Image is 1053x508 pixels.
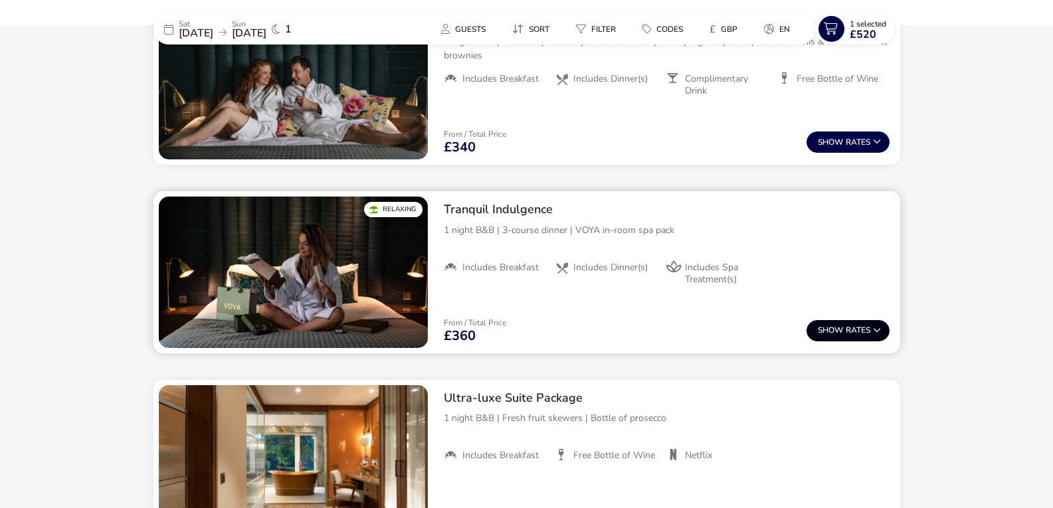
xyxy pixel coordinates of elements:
span: Sort [529,24,549,35]
naf-pibe-menu-bar-item: Sort [502,19,565,39]
h2: Tranquil Indulgence [444,202,890,217]
span: Complimentary Drink [685,73,767,97]
span: Show [818,138,846,147]
span: Free Bottle of Wine [797,73,878,85]
div: Relaxing [364,202,423,217]
h2: Ultra-luxe Suite Package [444,390,890,406]
span: £520 [850,29,876,40]
span: [DATE] [179,26,213,41]
button: ShowRates [807,320,890,341]
button: Sort [502,19,560,39]
p: From / Total Price [444,130,506,138]
div: Sat[DATE]Sun[DATE]1 [153,13,353,44]
span: en [779,24,790,35]
naf-pibe-menu-bar-item: Codes [632,19,699,39]
span: Guests [455,24,486,35]
button: Codes [632,19,694,39]
swiper-slide: 1 / 1 [159,197,428,348]
span: Show [818,326,846,335]
span: Includes Dinner(s) [573,73,648,85]
i: £ [710,23,716,36]
span: Netflix [685,450,712,462]
p: Sun [232,20,266,28]
swiper-slide: 1 / 1 [159,8,428,159]
p: 1 night B&B | 3-course dinner | VOYA in-room spa pack [444,223,890,237]
span: Includes Breakfast [462,73,539,85]
span: Includes Breakfast [462,262,539,274]
span: £360 [444,329,476,343]
span: 1 Selected [850,19,886,29]
span: Includes Breakfast [462,450,539,462]
naf-pibe-menu-bar-item: Guests [431,19,502,39]
div: Tranquil Indulgence1 night B&B | 3-course dinner | VOYA in-room spa packIncludes BreakfastInclude... [433,191,900,296]
naf-pibe-menu-bar-item: 1 Selected£520 [815,13,900,44]
div: Ultra-luxe Suite Package 1 night B&B | Fresh fruit skewers | Bottle of prosecco Includes Breakfas... [433,380,900,473]
span: Filter [591,24,616,35]
span: GBP [721,24,737,35]
button: Filter [565,19,626,39]
button: Guests [431,19,496,39]
span: £340 [444,141,476,154]
span: 1 [285,24,292,35]
span: Includes Spa Treatment(s) [685,262,767,286]
div: Time Together1 night B&B | Bottle of prosecco | 3-course dinner | Luxury night cap of espresso ma... [433,3,900,108]
button: £GBP [699,19,748,39]
p: Sat [179,20,213,28]
p: 1 night B&B | Fresh fruit skewers | Bottle of prosecco [444,411,890,425]
span: Includes Dinner(s) [573,262,648,274]
p: From / Total Price [444,319,506,327]
span: Free Bottle of Wine [573,450,655,462]
button: en [753,19,801,39]
button: ShowRates [807,131,890,153]
span: Codes [656,24,683,35]
span: [DATE] [232,26,266,41]
naf-pibe-menu-bar-item: Filter [565,19,632,39]
naf-pibe-menu-bar-item: £GBP [699,19,753,39]
p: 1 night B&B | Bottle of prosecco | 3-course dinner | Luxury night cap of espresso martinis & salt... [444,35,890,62]
button: 1 Selected£520 [815,13,895,44]
naf-pibe-menu-bar-item: en [753,19,806,39]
